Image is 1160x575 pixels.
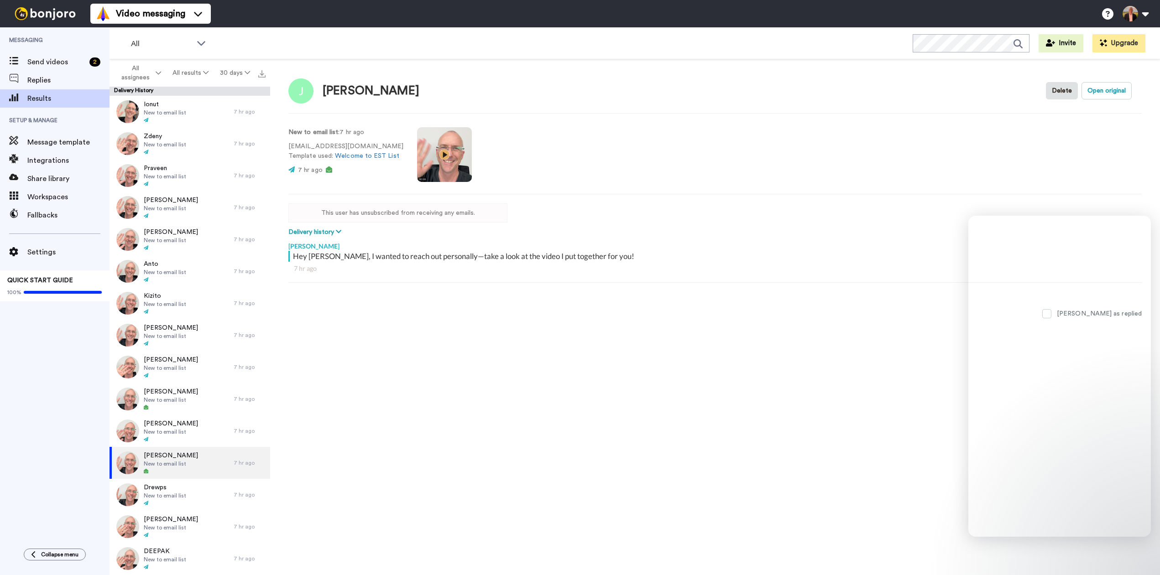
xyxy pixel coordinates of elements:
[27,155,110,166] span: Integrations
[323,84,419,98] div: [PERSON_NAME]
[111,60,167,86] button: All assignees
[144,492,186,499] span: New to email list
[144,428,198,435] span: New to email list
[110,96,270,128] a: IonutNew to email list7 hr ago
[110,383,270,415] a: [PERSON_NAME]New to email list7 hr ago
[1129,544,1151,566] iframe: Intercom live chat
[234,363,266,371] div: 7 hr ago
[234,268,266,275] div: 7 hr ago
[110,223,270,255] a: [PERSON_NAME]New to email list7 hr ago
[144,132,186,141] span: Zdeny
[234,395,266,403] div: 7 hr ago
[288,78,314,104] img: Image of Jeff
[144,323,198,332] span: [PERSON_NAME]
[1092,34,1145,52] button: Upgrade
[96,6,110,21] img: vm-color.svg
[110,543,270,575] a: DEEPAKNew to email list7 hr ago
[234,523,266,530] div: 7 hr ago
[27,57,86,67] span: Send videos
[144,141,186,148] span: New to email list
[288,227,344,237] button: Delivery history
[167,65,214,81] button: All results
[110,351,270,383] a: [PERSON_NAME]New to email list7 hr ago
[256,66,268,80] button: Export all results that match these filters now.
[335,153,399,159] a: Welcome to EST List
[27,173,110,184] span: Share library
[144,164,186,173] span: Praveen
[41,551,78,558] span: Collapse menu
[116,292,139,315] img: 36237e0c-973a-4e0c-8d23-99f2b4950979-thumb.jpg
[27,75,110,86] span: Replies
[234,332,266,339] div: 7 hr ago
[144,109,186,116] span: New to email list
[116,483,139,506] img: d217e531-3a87-4db0-95fa-a491544d250c-thumb.jpg
[144,173,186,180] span: New to email list
[144,259,186,269] span: Anto
[234,427,266,435] div: 7 hr ago
[116,164,139,187] img: 59444026-409b-4292-83f9-5ebf562cb315-thumb.jpg
[288,128,403,137] p: : 7 hr ago
[144,547,186,556] span: DEEPAK
[116,324,139,347] img: 86eb8211-2338-4305-8aa1-d154cfdbebdf-thumb.jpg
[110,255,270,287] a: AntoNew to email list7 hr ago
[116,100,139,123] img: 871e2293-df56-45fe-a66b-389d572172f0-thumb.jpg
[117,64,154,82] span: All assignees
[144,100,186,109] span: Ionut
[144,483,186,492] span: Drewps
[234,140,266,147] div: 7 hr ago
[234,491,266,498] div: 7 hr ago
[11,7,79,20] img: bj-logo-header-white.svg
[27,210,110,221] span: Fallbacks
[110,479,270,511] a: DrewpsNew to email list7 hr ago
[144,396,198,404] span: New to email list
[288,142,403,161] p: [EMAIL_ADDRESS][DOMAIN_NAME] Template used:
[144,237,198,244] span: New to email list
[1039,34,1083,52] a: Invite
[214,65,256,81] button: 30 days
[110,319,270,351] a: [PERSON_NAME]New to email list7 hr ago
[116,356,139,378] img: 9443738f-8f7d-4df7-9dfa-12189444db5b-thumb.jpg
[110,447,270,479] a: [PERSON_NAME]New to email list7 hr ago
[116,420,139,442] img: c46809ad-9a35-4357-8d95-b51f3bcb1e4f-thumb.jpg
[144,556,186,563] span: New to email list
[110,287,270,319] a: KizitoNew to email list7 hr ago
[131,38,192,49] span: All
[7,289,21,296] span: 100%
[258,70,266,78] img: export.svg
[144,291,186,300] span: Kizito
[234,555,266,562] div: 7 hr ago
[144,387,198,396] span: [PERSON_NAME]
[288,129,338,135] strong: New to email list
[1082,82,1132,99] button: Open original
[27,192,110,202] span: Workspaces
[144,460,198,467] span: New to email list
[234,236,266,243] div: 7 hr ago
[968,216,1151,537] iframe: Intercom live chat
[27,137,110,148] span: Message template
[110,160,270,192] a: PraveenNew to email list7 hr ago
[144,355,198,364] span: [PERSON_NAME]
[234,204,266,211] div: 7 hr ago
[116,547,139,570] img: 6b423d92-1866-444c-ad62-c9dc95158c46-thumb.jpg
[144,228,198,237] span: [PERSON_NAME]
[7,277,73,284] span: QUICK START GUIDE
[27,247,110,258] span: Settings
[144,419,198,428] span: [PERSON_NAME]
[116,228,139,251] img: 8d4ddcea-4219-475e-aa36-cb28cc4e5fa3-thumb.jpg
[116,388,139,410] img: 1389c9ce-dc99-405a-863e-d92e605f8725-thumb.jpg
[116,7,185,20] span: Video messaging
[144,524,198,531] span: New to email list
[116,515,139,538] img: 00d3adbe-cc0d-4d01-b67e-6d7d4b58a21a-thumb.jpg
[288,237,1142,251] div: [PERSON_NAME]
[144,269,186,276] span: New to email list
[234,459,266,466] div: 7 hr ago
[234,108,266,115] div: 7 hr ago
[234,172,266,179] div: 7 hr ago
[294,264,1136,273] div: 7 hr ago
[27,93,110,104] span: Results
[110,87,270,96] div: Delivery History
[144,451,198,460] span: [PERSON_NAME]
[116,196,139,219] img: 5ddd168a-19e5-49ec-9983-5b9813604f57-thumb.jpg
[298,167,323,173] span: 7 hr ago
[144,332,198,340] span: New to email list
